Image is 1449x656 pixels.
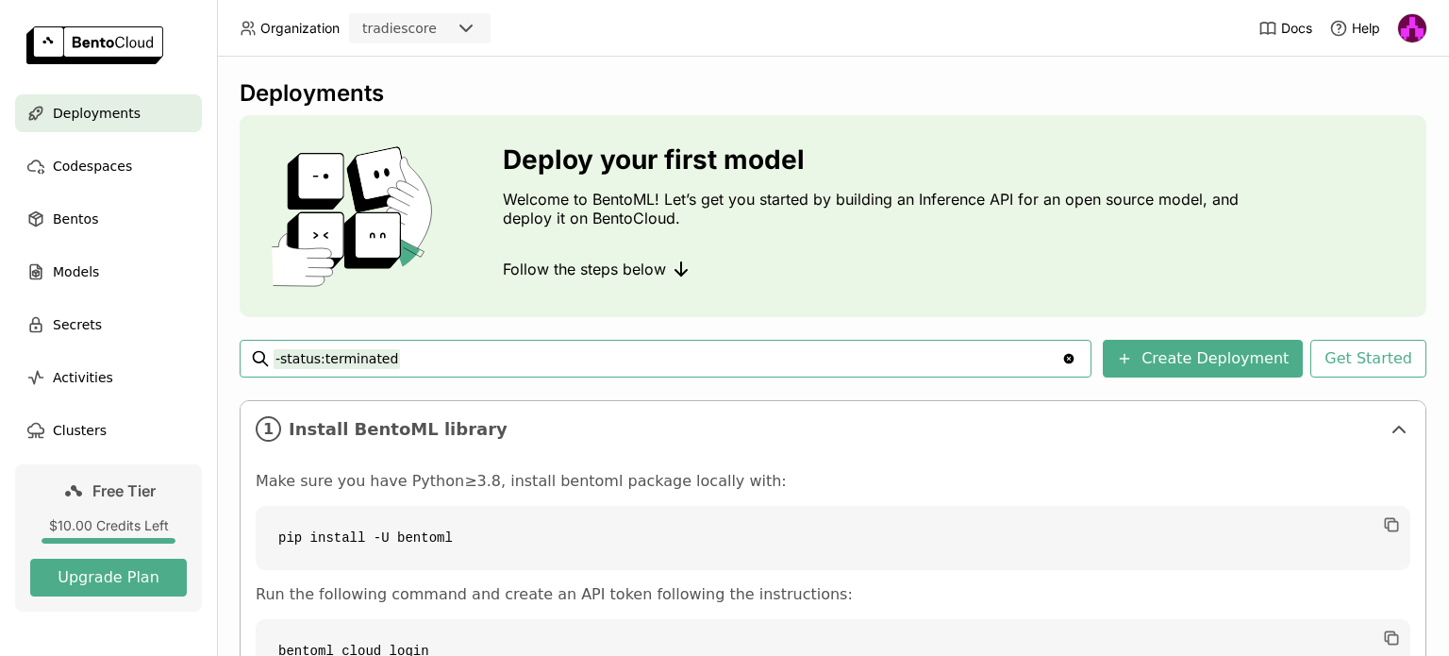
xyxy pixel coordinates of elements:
[439,20,441,39] input: Selected tradiescore.
[15,412,202,449] a: Clusters
[30,517,187,534] div: $10.00 Credits Left
[53,366,113,389] span: Activities
[26,26,163,64] img: logo
[255,145,458,287] img: cover onboarding
[1103,340,1303,378] button: Create Deployment
[1398,14,1426,42] img: Quang Le
[1061,351,1076,366] svg: Clear value
[256,506,1410,570] code: pip install -U bentoml
[53,155,132,177] span: Codespaces
[1258,19,1312,38] a: Docs
[15,94,202,132] a: Deployments
[15,253,202,291] a: Models
[15,200,202,238] a: Bentos
[30,559,187,597] button: Upgrade Plan
[274,344,1061,374] input: Search
[53,419,107,442] span: Clusters
[1352,20,1380,37] span: Help
[1281,20,1312,37] span: Docs
[15,147,202,185] a: Codespaces
[15,359,202,396] a: Activities
[260,20,340,37] span: Organization
[240,79,1426,108] div: Deployments
[503,144,1248,175] h3: Deploy your first model
[256,472,1410,491] p: Make sure you have Python≥3.8, install bentoml package locally with:
[1310,340,1426,378] button: Get Started
[241,401,1425,457] div: 1Install BentoML library
[362,19,437,38] div: tradiescore
[53,313,102,336] span: Secrets
[503,260,666,278] span: Follow the steps below
[15,464,202,612] a: Free Tier$10.00 Credits LeftUpgrade Plan
[289,419,1380,440] span: Install BentoML library
[15,306,202,344] a: Secrets
[1329,19,1380,38] div: Help
[256,585,1410,604] p: Run the following command and create an API token following the instructions:
[53,102,141,125] span: Deployments
[92,481,156,500] span: Free Tier
[503,190,1248,227] p: Welcome to BentoML! Let’s get you started by building an Inference API for an open source model, ...
[53,208,98,230] span: Bentos
[256,416,281,442] i: 1
[53,261,99,283] span: Models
